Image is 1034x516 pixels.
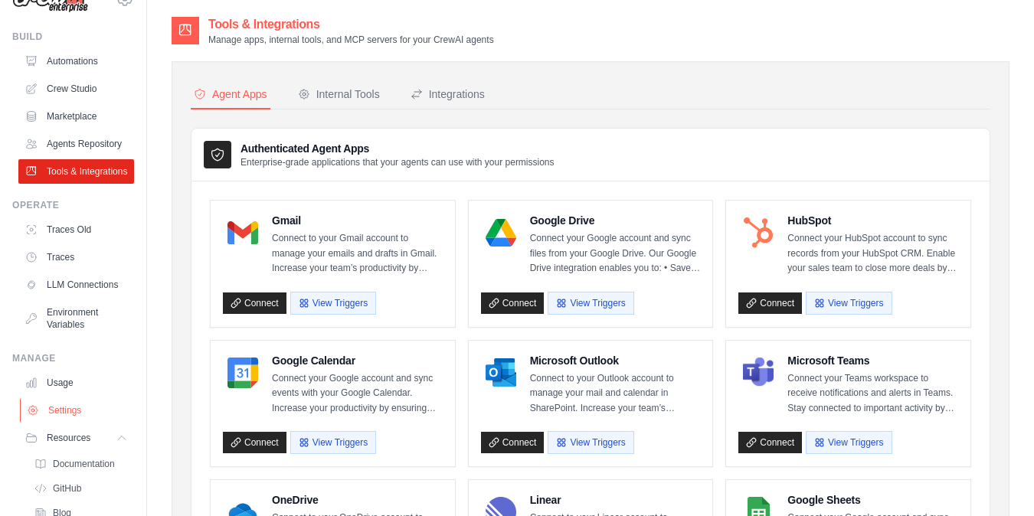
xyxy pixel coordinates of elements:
[272,231,443,276] p: Connect to your Gmail account to manage your emails and drafts in Gmail. Increase your team’s pro...
[12,199,134,211] div: Operate
[738,292,802,314] a: Connect
[481,432,545,453] a: Connect
[530,353,701,368] h4: Microsoft Outlook
[272,213,443,228] h4: Gmail
[18,426,134,450] button: Resources
[18,77,134,101] a: Crew Studio
[18,245,134,269] a: Traces
[227,217,258,248] img: Gmail Logo
[47,432,90,444] span: Resources
[481,292,545,314] a: Connect
[223,432,286,453] a: Connect
[18,273,134,297] a: LLM Connections
[787,213,958,228] h4: HubSpot
[227,358,258,388] img: Google Calendar Logo
[295,80,383,109] button: Internal Tools
[18,300,134,337] a: Environment Variables
[28,478,134,499] a: GitHub
[241,156,555,168] p: Enterprise-grade applications that your agents can use with your permissions
[18,217,134,242] a: Traces Old
[787,353,958,368] h4: Microsoft Teams
[743,358,774,388] img: Microsoft Teams Logo
[787,492,958,508] h4: Google Sheets
[290,431,376,454] button: View Triggers
[191,80,270,109] button: Agent Apps
[743,217,774,248] img: HubSpot Logo
[272,353,443,368] h4: Google Calendar
[530,492,701,508] h4: Linear
[18,104,134,129] a: Marketplace
[530,231,701,276] p: Connect your Google account and sync files from your Google Drive. Our Google Drive integration e...
[298,87,380,102] div: Internal Tools
[12,352,134,364] div: Manage
[53,482,81,495] span: GitHub
[806,431,892,454] button: View Triggers
[411,87,485,102] div: Integrations
[241,141,555,156] h3: Authenticated Agent Apps
[407,80,488,109] button: Integrations
[290,292,376,315] button: View Triggers
[18,132,134,156] a: Agents Repository
[530,213,701,228] h4: Google Drive
[194,87,267,102] div: Agent Apps
[20,398,136,423] a: Settings
[486,358,516,388] img: Microsoft Outlook Logo
[53,458,115,470] span: Documentation
[548,431,633,454] button: View Triggers
[208,15,494,34] h2: Tools & Integrations
[738,432,802,453] a: Connect
[806,292,892,315] button: View Triggers
[208,34,494,46] p: Manage apps, internal tools, and MCP servers for your CrewAI agents
[28,453,134,475] a: Documentation
[787,371,958,416] p: Connect your Teams workspace to receive notifications and alerts in Teams. Stay connected to impo...
[530,371,701,416] p: Connect to your Outlook account to manage your mail and calendar in SharePoint. Increase your tea...
[12,31,134,43] div: Build
[18,371,134,395] a: Usage
[18,159,134,184] a: Tools & Integrations
[18,49,134,73] a: Automations
[787,231,958,276] p: Connect your HubSpot account to sync records from your HubSpot CRM. Enable your sales team to clo...
[272,492,443,508] h4: OneDrive
[223,292,286,314] a: Connect
[272,371,443,416] p: Connect your Google account and sync events with your Google Calendar. Increase your productivity...
[486,217,516,248] img: Google Drive Logo
[548,292,633,315] button: View Triggers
